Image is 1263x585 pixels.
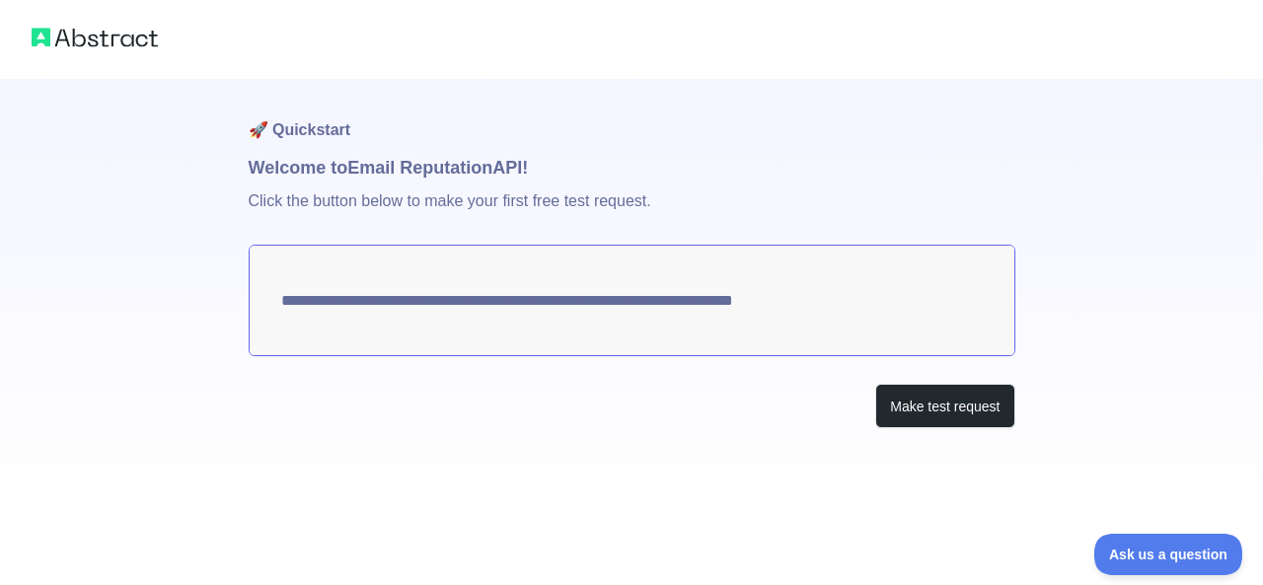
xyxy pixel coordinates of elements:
img: Abstract logo [32,24,158,51]
p: Click the button below to make your first free test request. [249,182,1015,245]
button: Make test request [875,384,1014,428]
h1: 🚀 Quickstart [249,79,1015,154]
h1: Welcome to Email Reputation API! [249,154,1015,182]
iframe: Toggle Customer Support [1094,534,1243,575]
